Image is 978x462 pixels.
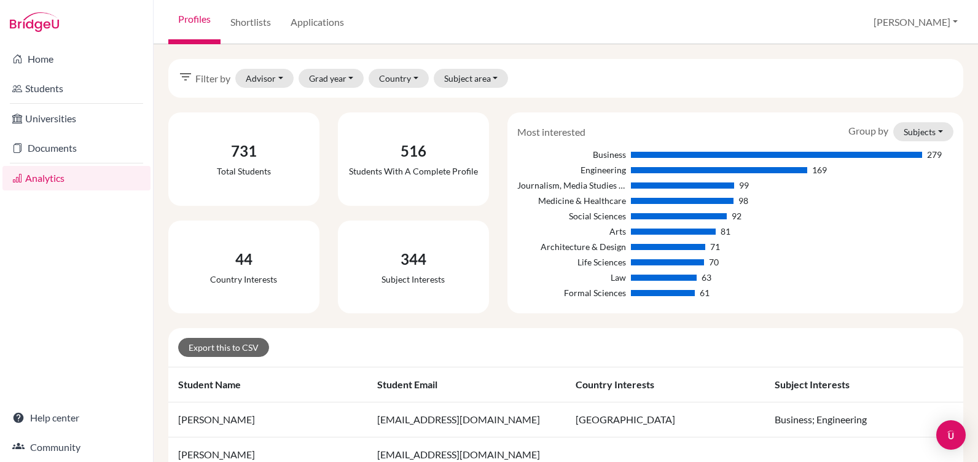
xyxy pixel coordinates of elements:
[10,12,59,32] img: Bridge-U
[2,405,151,430] a: Help center
[765,367,964,402] th: Subject interests
[700,286,710,299] div: 61
[2,435,151,460] a: Community
[217,165,271,178] div: Total students
[217,140,271,162] div: 731
[178,338,269,357] a: Export this to CSV
[381,248,445,270] div: 344
[732,209,741,222] div: 92
[299,69,364,88] button: Grad year
[2,47,151,71] a: Home
[508,125,595,139] div: Most interested
[936,420,966,450] div: Open Intercom Messenger
[721,225,730,238] div: 81
[710,240,720,253] div: 71
[709,256,719,268] div: 70
[369,69,429,88] button: Country
[517,179,627,192] div: Journalism, Media Studies & Communication
[434,69,509,88] button: Subject area
[349,165,478,178] div: Students with a complete profile
[738,194,748,207] div: 98
[517,225,627,238] div: Arts
[893,122,953,141] button: Subjects
[765,402,964,437] td: Business; Engineering
[566,367,765,402] th: Country interests
[517,194,627,207] div: Medicine & Healthcare
[168,367,367,402] th: Student name
[812,163,827,176] div: 169
[517,256,627,268] div: Life Sciences
[517,163,627,176] div: Engineering
[2,166,151,190] a: Analytics
[168,402,367,437] td: [PERSON_NAME]
[927,148,942,161] div: 279
[2,76,151,101] a: Students
[2,136,151,160] a: Documents
[566,402,765,437] td: [GEOGRAPHIC_DATA]
[210,273,277,286] div: Country interests
[517,240,627,253] div: Architecture & Design
[178,69,193,84] i: filter_list
[868,10,963,34] button: [PERSON_NAME]
[367,367,566,402] th: Student email
[367,402,566,437] td: [EMAIL_ADDRESS][DOMAIN_NAME]
[349,140,478,162] div: 516
[517,271,627,284] div: Law
[517,209,627,222] div: Social Sciences
[517,148,627,161] div: Business
[517,286,627,299] div: Formal Sciences
[839,122,963,141] div: Group by
[381,273,445,286] div: Subject interests
[2,106,151,131] a: Universities
[739,179,749,192] div: 99
[210,248,277,270] div: 44
[702,271,711,284] div: 63
[195,71,230,86] span: Filter by
[235,69,294,88] button: Advisor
